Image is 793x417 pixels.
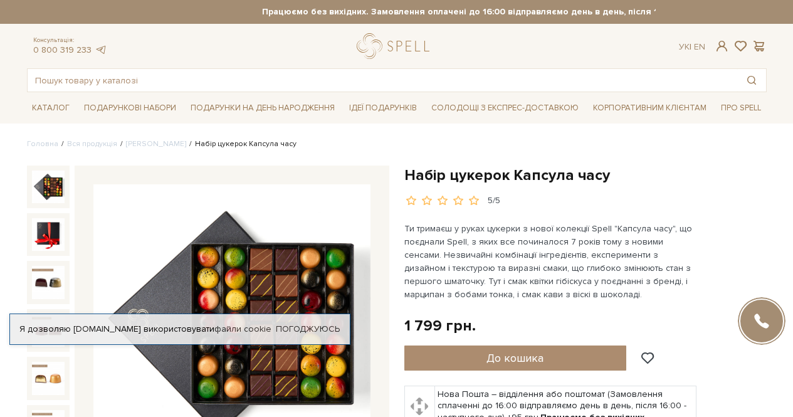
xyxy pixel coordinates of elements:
[737,69,766,92] button: Пошук товару у каталозі
[588,97,712,119] a: Корпоративним клієнтам
[27,98,75,118] span: Каталог
[28,69,737,92] input: Пошук товару у каталозі
[488,195,500,207] div: 5/5
[186,139,297,150] li: Набір цукерок Капсула часу
[33,45,92,55] a: 0 800 319 233
[32,266,65,298] img: Набір цукерок Капсула часу
[404,316,476,335] div: 1 799 грн.
[679,41,705,53] div: Ук
[404,166,767,185] h1: Набір цукерок Капсула часу
[95,45,107,55] a: telegram
[404,222,698,301] p: Ти тримаєш у руках цукерки з нової колекції Spell "Капсула часу", що поєднали Spell, з яких все п...
[357,33,435,59] a: logo
[32,218,65,251] img: Набір цукерок Капсула часу
[486,351,544,365] span: До кошика
[404,346,627,371] button: До кошика
[27,139,58,149] a: Головна
[426,97,584,119] a: Солодощі з експрес-доставкою
[344,98,422,118] span: Ідеї подарунків
[126,139,186,149] a: [PERSON_NAME]
[79,98,181,118] span: Подарункові набори
[214,324,271,334] a: файли cookie
[276,324,340,335] a: Погоджуюсь
[716,98,766,118] span: Про Spell
[186,98,340,118] span: Подарунки на День народження
[694,41,705,52] a: En
[32,362,65,394] img: Набір цукерок Капсула часу
[32,171,65,203] img: Набір цукерок Капсула часу
[690,41,691,52] span: |
[67,139,117,149] a: Вся продукція
[10,324,350,335] div: Я дозволяю [DOMAIN_NAME] використовувати
[33,36,107,45] span: Консультація:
